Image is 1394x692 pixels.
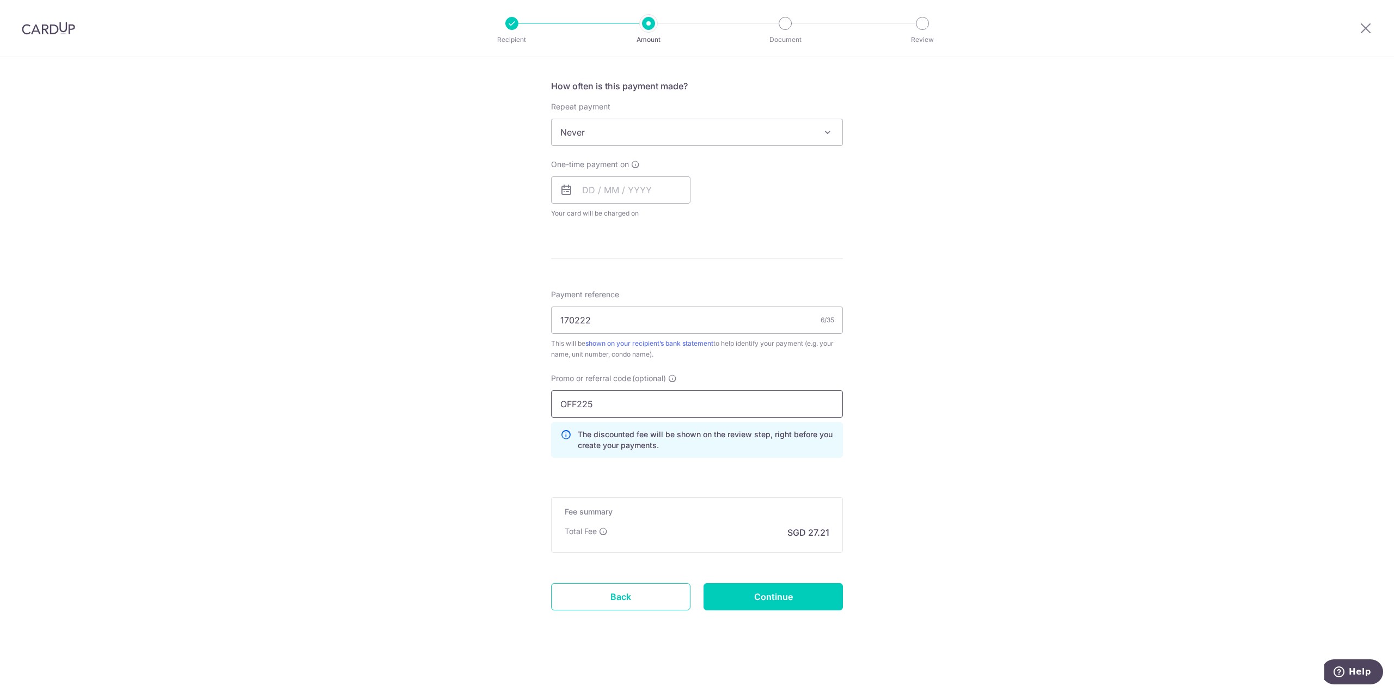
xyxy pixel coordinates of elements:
[551,583,690,610] a: Back
[704,583,843,610] input: Continue
[585,339,713,347] a: shown on your recipient’s bank statement
[551,119,843,146] span: Never
[882,34,963,45] p: Review
[787,526,829,539] p: SGD 27.21
[745,34,826,45] p: Document
[551,79,843,93] h5: How often is this payment made?
[821,315,834,326] div: 6/35
[608,34,689,45] p: Amount
[551,208,690,219] span: Your card will be charged on
[551,338,843,360] div: This will be to help identify your payment (e.g. your name, unit number, condo name).
[472,34,552,45] p: Recipient
[551,159,629,170] span: One-time payment on
[565,526,597,537] p: Total Fee
[551,373,631,384] span: Promo or referral code
[578,429,834,451] p: The discounted fee will be shown on the review step, right before you create your payments.
[565,506,829,517] h5: Fee summary
[551,176,690,204] input: DD / MM / YYYY
[551,289,619,300] span: Payment reference
[551,101,610,112] label: Repeat payment
[22,22,75,35] img: CardUp
[632,373,666,384] span: (optional)
[552,119,842,145] span: Never
[1324,659,1383,687] iframe: Opens a widget where you can find more information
